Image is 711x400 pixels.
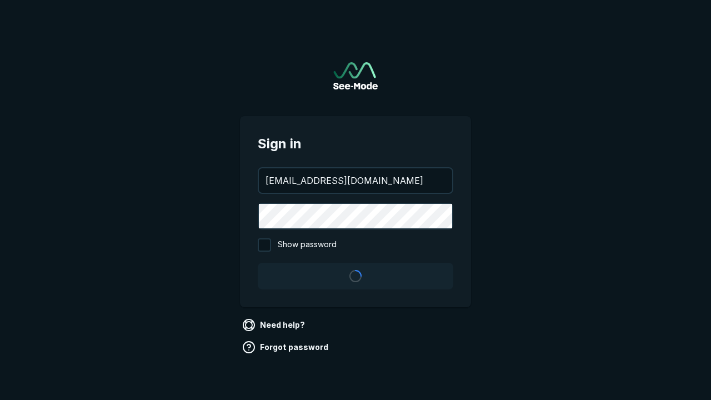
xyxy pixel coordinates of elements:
span: Show password [278,238,337,252]
a: Forgot password [240,338,333,356]
span: Sign in [258,134,453,154]
input: your@email.com [259,168,452,193]
img: See-Mode Logo [333,62,378,89]
a: Go to sign in [333,62,378,89]
a: Need help? [240,316,309,334]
